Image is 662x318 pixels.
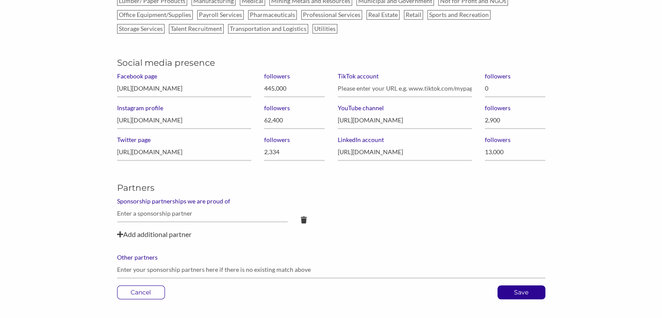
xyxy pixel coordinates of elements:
h5: Partners [117,182,545,194]
label: LinkedIn account [338,136,472,144]
p: Cancel [118,286,165,299]
label: followers [485,72,545,80]
input: Enter a sponsorship partner [117,205,288,222]
p: Save [498,286,545,299]
label: followers [264,72,325,80]
div: Add additional partner [117,229,545,240]
label: Facebook page [117,72,251,80]
label: followers [485,104,545,112]
label: followers [485,136,545,144]
label: Payroll Services [197,10,244,20]
label: Other partners [117,254,545,261]
input: Please enter your URL e.g. www.facebook.com/mypage [117,80,251,97]
a: Cancel [117,285,165,299]
label: followers [264,136,325,144]
label: Talent Recruitment [169,24,224,34]
label: Storage Services [117,24,165,34]
label: Office Equipment/Supplies [117,10,193,20]
input: Enter your sponsorship partners here if there is no existing match above [117,261,545,278]
label: Twitter page [117,136,251,144]
label: Retail [404,10,423,20]
label: Transportation and Logistics [228,24,308,34]
label: followers [264,104,325,112]
label: YouTube channel [338,104,472,112]
input: Please enter your URL e.g. www.instagram.com/mypage [117,112,251,129]
label: Utilities [313,24,337,34]
input: Please enter your URL e.g. www.linkedin.com/mypage [338,144,472,161]
h5: Social media presence [117,57,545,69]
label: TikTok account [338,72,472,80]
button: Save [497,285,545,299]
label: Sponsorship partnerships we are proud of [117,197,545,205]
label: Instagram profile [117,104,251,112]
input: Please enter your URL e.g. www.tiktok.com/mypage [338,80,472,97]
label: Real Estate [366,10,400,20]
label: Sports and Recreation [427,10,491,20]
input: Please enter your URL e.g. www.youtube.com/mypage [338,112,472,129]
input: Please enter your URL e.g. www.twitter.com/mypage [117,144,251,161]
label: Professional Services [301,10,362,20]
label: Pharmaceuticals [248,10,297,20]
